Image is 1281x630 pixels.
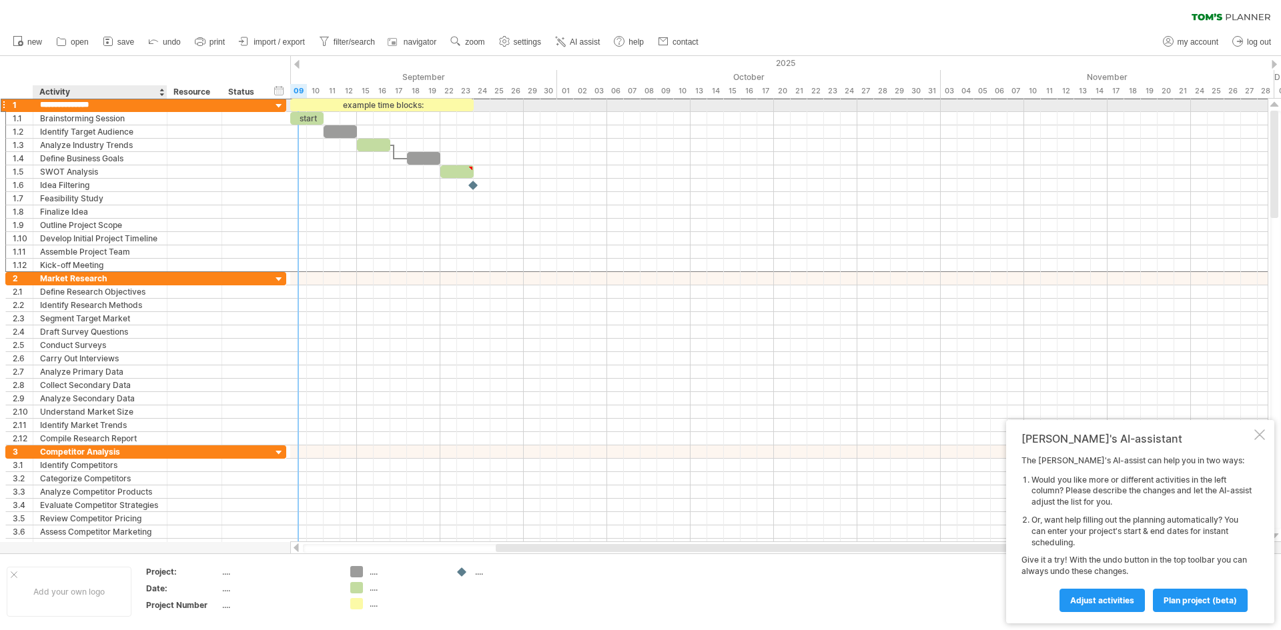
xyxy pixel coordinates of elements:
[40,232,160,245] div: Develop Initial Project Timeline
[40,325,160,338] div: Draft Survey Questions
[465,37,484,47] span: zoom
[13,459,33,471] div: 3.1
[1007,84,1024,98] div: Friday, 7 November 2025
[13,272,33,285] div: 2
[9,33,46,51] a: new
[1153,589,1248,612] a: plan project (beta)
[657,84,674,98] div: Thursday, 9 October 2025
[40,499,160,511] div: Evaluate Competitor Strategies
[557,84,574,98] div: Wednesday, 1 October 2025
[222,583,334,594] div: ....
[40,339,160,351] div: Conduct Surveys
[13,112,33,125] div: 1.1
[574,84,590,98] div: Thursday, 2 October 2025
[514,37,541,47] span: settings
[254,37,305,47] span: import / export
[40,472,160,485] div: Categorize Competitors
[13,285,33,298] div: 2.1
[13,125,33,138] div: 1.2
[628,37,644,47] span: help
[1141,84,1158,98] div: Wednesday, 19 November 2025
[404,37,436,47] span: navigator
[475,566,548,577] div: ....
[524,84,540,98] div: Monday, 29 September 2025
[370,566,442,577] div: ....
[552,33,604,51] a: AI assist
[13,512,33,525] div: 3.5
[13,219,33,231] div: 1.9
[13,312,33,325] div: 2.3
[370,582,442,593] div: ....
[13,539,33,551] div: 3.7
[13,139,33,151] div: 1.3
[13,432,33,445] div: 2.12
[40,419,160,431] div: Identify Market Trends
[228,85,258,99] div: Status
[991,84,1007,98] div: Thursday, 6 November 2025
[40,525,160,538] div: Assess Competitor Marketing
[173,85,214,99] div: Resource
[40,445,160,458] div: Competitor Analysis
[1247,37,1271,47] span: log out
[13,99,33,111] div: 1
[507,84,524,98] div: Friday, 26 September 2025
[957,84,974,98] div: Tuesday, 4 November 2025
[1057,84,1074,98] div: Wednesday, 12 November 2025
[757,84,774,98] div: Friday, 17 October 2025
[1041,84,1057,98] div: Tuesday, 11 November 2025
[1021,455,1252,611] div: The [PERSON_NAME]'s AI-assist can help you in two ways: Give it a try! With the undo button in th...
[40,299,160,311] div: Identify Research Methods
[40,219,160,231] div: Outline Project Scope
[1258,84,1274,98] div: Friday, 28 November 2025
[40,192,160,205] div: Feasibility Study
[340,84,357,98] div: Friday, 12 September 2025
[222,599,334,611] div: ....
[691,84,707,98] div: Monday, 13 October 2025
[1108,84,1124,98] div: Monday, 17 November 2025
[13,365,33,378] div: 2.7
[40,259,160,271] div: Kick-off Meeting
[13,485,33,498] div: 3.3
[40,485,160,498] div: Analyze Competitor Products
[1024,84,1041,98] div: Monday, 10 November 2025
[190,70,557,84] div: September 2025
[724,84,741,98] div: Wednesday, 15 October 2025
[13,472,33,485] div: 3.2
[40,379,160,391] div: Collect Secondary Data
[13,392,33,405] div: 2.9
[13,245,33,258] div: 1.11
[1158,84,1174,98] div: Thursday, 20 November 2025
[655,33,703,51] a: contact
[40,312,160,325] div: Segment Target Market
[316,33,379,51] a: filter/search
[146,566,220,577] div: Project:
[40,539,160,551] div: Study Competitor Customer Reviews
[447,33,488,51] a: zoom
[40,285,160,298] div: Define Research Objectives
[40,512,160,525] div: Review Competitor Pricing
[27,37,42,47] span: new
[1229,33,1275,51] a: log out
[370,598,442,609] div: ....
[1191,84,1208,98] div: Monday, 24 November 2025
[236,33,309,51] a: import / export
[407,84,424,98] div: Thursday, 18 September 2025
[40,432,160,445] div: Compile Research Report
[386,33,440,51] a: navigator
[13,525,33,538] div: 3.6
[71,37,89,47] span: open
[222,566,334,577] div: ....
[673,37,699,47] span: contact
[146,583,220,594] div: Date:
[924,84,941,98] div: Friday, 31 October 2025
[974,84,991,98] div: Wednesday, 5 November 2025
[374,84,390,98] div: Tuesday, 16 September 2025
[1021,432,1252,445] div: [PERSON_NAME]'s AI-assistant
[390,84,407,98] div: Wednesday, 17 September 2025
[39,85,159,99] div: Activity
[146,599,220,611] div: Project Number
[40,272,160,285] div: Market Research
[117,37,134,47] span: save
[334,37,375,47] span: filter/search
[13,352,33,365] div: 2.6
